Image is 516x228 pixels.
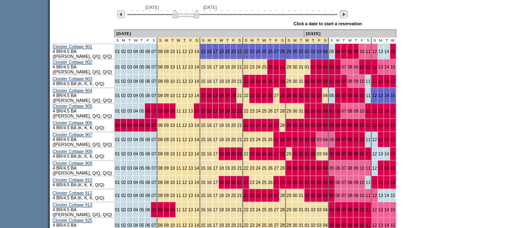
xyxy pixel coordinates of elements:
a: 06 [335,49,340,54]
a: 11 [365,123,370,128]
a: 02 [121,108,126,113]
a: 03 [127,137,132,142]
a: 26 [268,123,272,128]
a: 07 [151,49,156,54]
a: Cloister Cottage 901 [53,44,92,49]
a: 14 [384,93,389,98]
a: 13 [378,93,383,98]
a: 16 [207,108,212,113]
a: 05 [329,108,334,113]
a: 14 [194,79,199,84]
a: 05 [139,123,144,128]
a: 16 [207,123,212,128]
a: 12 [182,49,187,54]
a: 19 [225,123,230,128]
a: 14 [194,49,199,54]
a: 07 [151,79,156,84]
a: 03 [317,79,321,84]
a: 29 [286,108,291,113]
a: 14 [384,108,389,113]
a: 08 [158,79,163,84]
a: 24 [256,123,261,128]
a: 15 [390,123,395,128]
a: 14 [194,137,199,142]
a: 08 [158,123,163,128]
a: 12 [182,79,187,84]
a: 11 [365,79,370,84]
a: 12 [182,123,187,128]
a: 15 [390,108,395,113]
a: 03 [317,108,321,113]
a: 26 [268,108,272,113]
a: 13 [378,64,383,69]
a: 09 [164,93,169,98]
a: 10 [359,79,364,84]
a: 13 [378,79,383,84]
a: 08 [158,64,163,69]
a: 18 [219,49,224,54]
a: 16 [207,49,212,54]
a: 04 [323,49,328,54]
a: 22 [244,49,248,54]
a: 08 [348,79,352,84]
a: 15 [390,93,395,98]
a: 11 [365,108,370,113]
a: Cloister Cottage 903 [53,76,92,81]
a: 11 [365,93,370,98]
a: 15 [390,49,395,54]
a: 29 [286,123,291,128]
a: 30 [292,123,297,128]
a: 13 [188,64,193,69]
img: Next [340,10,348,18]
a: 31 [299,79,303,84]
a: 08 [348,64,352,69]
a: 01 [305,64,310,69]
a: Cloister Cottage 905 [53,104,92,108]
a: 10 [359,108,364,113]
a: 22 [244,108,248,113]
a: 02 [121,49,126,54]
a: 01 [115,49,120,54]
a: 27 [274,79,279,84]
a: 02 [311,108,316,113]
a: 06 [145,93,150,98]
a: 29 [286,93,291,98]
a: 02 [311,49,316,54]
a: 13 [188,137,193,142]
a: 07 [341,93,346,98]
a: 07 [341,64,346,69]
a: 04 [133,49,138,54]
a: 28 [280,93,285,98]
a: 14 [384,79,389,84]
a: 16 [207,79,212,84]
a: 23 [250,108,255,113]
a: 11 [365,49,370,54]
a: 15 [390,79,395,84]
a: 15 [201,49,206,54]
a: 04 [133,123,138,128]
a: 10 [359,49,364,54]
a: 06 [335,108,340,113]
a: 04 [133,93,138,98]
a: 01 [115,64,120,69]
a: 30 [292,49,297,54]
a: 12 [182,108,187,113]
a: 24 [256,64,261,69]
a: 20 [231,93,236,98]
a: 04 [133,79,138,84]
a: 06 [145,79,150,84]
a: 05 [139,108,144,113]
a: 05 [139,137,144,142]
a: 01 [115,137,120,142]
a: 15 [201,137,206,142]
a: 29 [286,64,291,69]
a: 01 [115,79,120,84]
a: 03 [127,79,132,84]
a: Cloister Cottage 907 [53,132,92,137]
a: 04 [323,93,328,98]
a: 28 [280,123,285,128]
a: 05 [329,79,334,84]
a: 20 [231,123,236,128]
a: 29 [286,49,291,54]
a: 17 [213,123,218,128]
